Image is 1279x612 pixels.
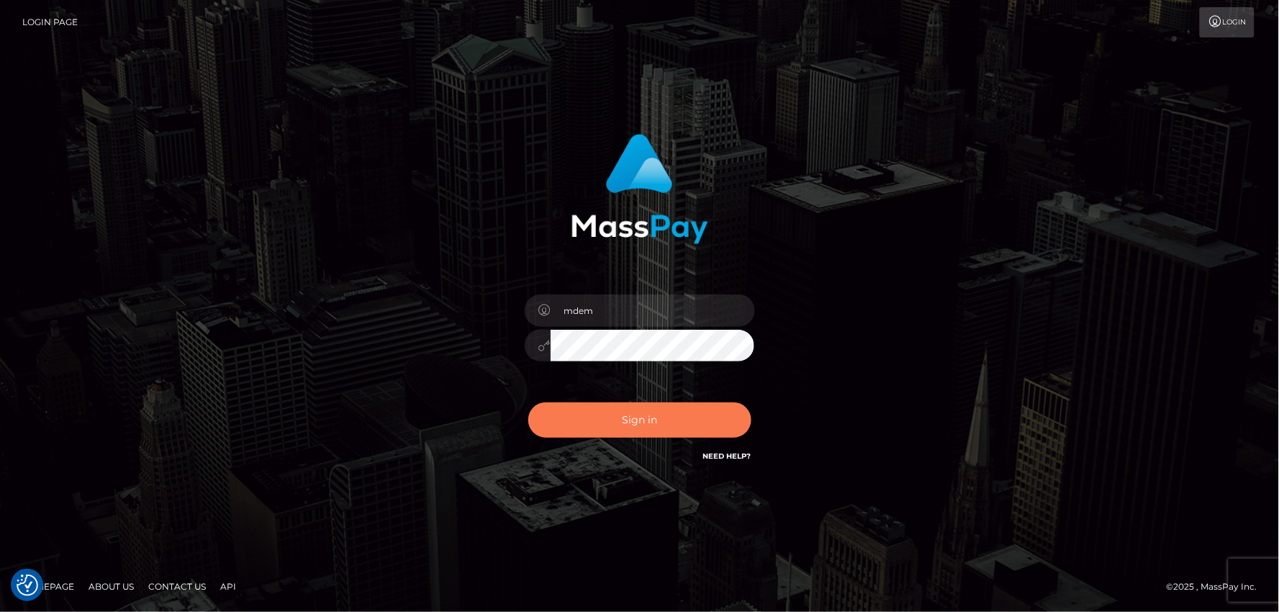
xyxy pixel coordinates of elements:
a: API [214,575,242,598]
a: Homepage [16,575,80,598]
img: MassPay Login [571,134,708,244]
a: Need Help? [703,451,751,461]
img: Revisit consent button [17,575,38,596]
a: Contact Us [143,575,212,598]
div: © 2025 , MassPay Inc. [1167,579,1268,595]
a: About Us [83,575,140,598]
button: Consent Preferences [17,575,38,596]
a: Login Page [22,7,78,37]
button: Sign in [528,402,751,438]
a: Login [1200,7,1255,37]
input: Username... [551,294,755,327]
